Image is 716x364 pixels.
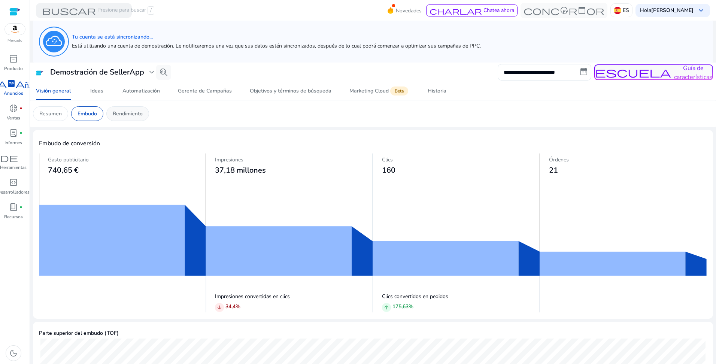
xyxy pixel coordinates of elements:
button: concentrador [521,3,607,18]
p: Resumen [39,110,62,118]
p: Recursos [4,213,23,220]
p: Clics [382,156,540,164]
font: 34,4 [225,303,236,310]
span: fiber_manual_record [19,131,22,134]
font: Objetivos y términos de búsqueda [250,88,331,94]
h5: Tu cuenta se está sincronizando... [72,34,481,40]
span: Novedades [396,4,422,17]
font: Automatización [122,88,160,94]
span: buscar [42,6,96,15]
b: [PERSON_NAME] [651,7,694,14]
p: Ventas [7,115,20,121]
span: code_blocks [9,178,18,187]
span: dark_mode [9,349,18,358]
h5: Parte superior del embudo (TOF) [39,330,707,337]
span: fiber_manual_record [19,107,22,110]
p: Clics convertidos en pedidos [382,292,540,300]
span: donut_small [9,104,18,113]
img: es.svg [614,7,621,14]
h4: Embudo de conversión [39,139,707,148]
span: charlar [430,7,482,15]
p: ES [623,4,629,17]
span: expand_more [147,68,156,77]
span: escuela [595,67,671,78]
font: Visión general [36,88,71,94]
font: Presione para buscar [97,6,146,15]
span: % [236,303,240,310]
font: Ideas [90,88,103,94]
span: search_insights [159,68,168,77]
span: Beta [390,87,408,95]
p: Informes [4,139,22,146]
p: Órdenes [549,156,707,164]
img: amazon.svg [5,24,25,35]
p: Gasto publicitario [48,156,206,164]
button: escuelaGuía de características [594,64,713,80]
p: Impresiones convertidas en clics [215,292,373,300]
p: Hola [640,8,694,13]
span: arrow_upward [383,304,389,310]
span: fiber_manual_record [19,206,22,209]
font: 175,63 [392,303,409,310]
p: Rendimiento [113,110,143,118]
span: concentrador [524,6,604,15]
font: Marketing Cloud [349,88,389,94]
span: / [148,6,154,15]
h5: Está utilizando una cuenta de demostración. Le notificaremos una vez que sus datos estén sincroni... [72,43,481,49]
p: Mercado [7,38,22,43]
font: Gerente de Campañas [178,88,232,94]
p: Embudo [78,110,97,118]
span: keyboard_arrow_down [697,6,706,15]
span: 160 [382,165,395,175]
p: Producto [4,65,23,72]
button: charlarChatea ahora [426,4,518,16]
span: book_4 [9,203,18,212]
span: 37,18 millones [215,165,266,175]
p: Impresiones [215,156,373,164]
span: arrow_downward [216,304,222,310]
h3: Demostración de SellerApp [50,68,144,77]
button: search_insights [156,65,171,80]
span: % [409,303,413,310]
span: inventory_2 [9,54,18,63]
span: 740,65 € [48,165,79,175]
span: Chatea ahora [483,7,514,14]
span: lab_profile [9,128,18,137]
span: 21 [549,165,558,175]
p: Anuncios [4,90,23,97]
font: Historia [428,88,446,94]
